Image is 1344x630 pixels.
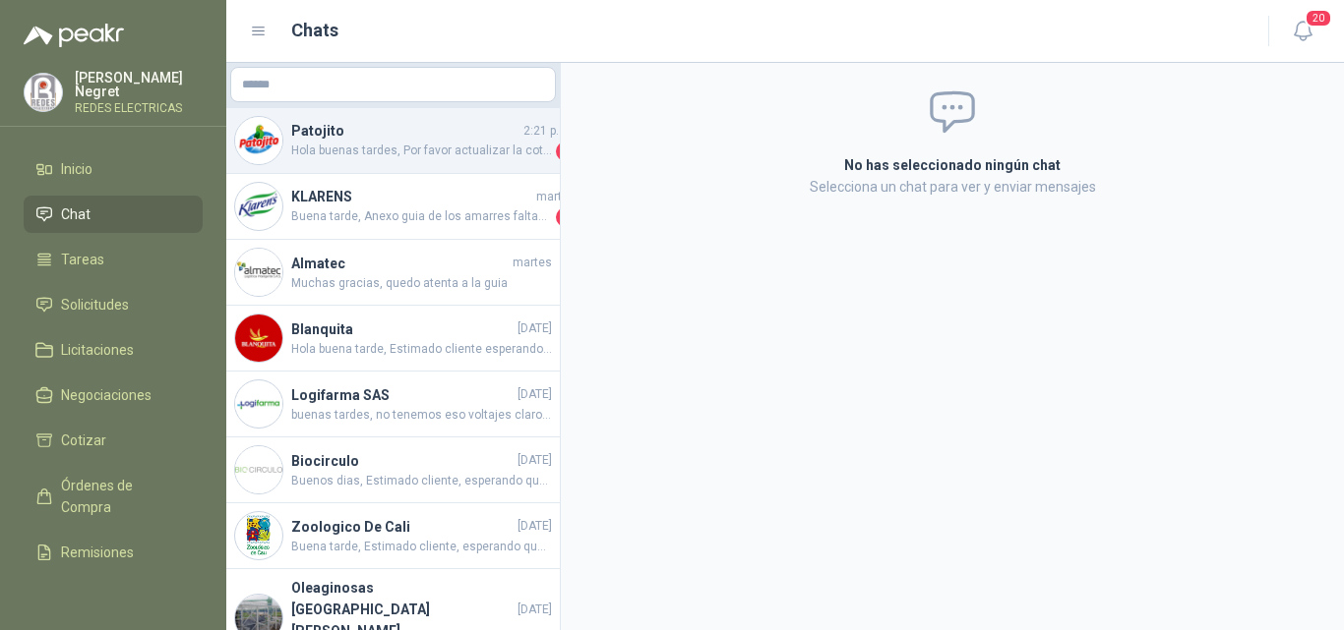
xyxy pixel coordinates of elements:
[556,207,576,227] span: 1
[24,241,203,278] a: Tareas
[291,274,552,293] span: Muchas gracias, quedo atenta a la guia
[235,249,282,296] img: Company Logo
[291,384,514,406] h4: Logifarma SAS
[24,422,203,459] a: Cotizar
[291,538,552,556] span: Buena tarde, Estimado cliente, esperando que se encuentre bien, los amarres que distribuimos solo...
[24,286,203,323] a: Solicitudes
[61,294,129,315] span: Solicitudes
[25,74,62,111] img: Company Logo
[518,385,552,404] span: [DATE]
[61,475,184,518] span: Órdenes de Compra
[556,142,576,161] span: 1
[226,503,560,569] a: Company LogoZoologico De Cali[DATE]Buena tarde, Estimado cliente, esperando que se encuentre bien...
[24,150,203,188] a: Inicio
[523,122,576,141] span: 2:21 p. m.
[61,339,134,361] span: Licitaciones
[61,249,104,270] span: Tareas
[235,380,282,428] img: Company Logo
[291,120,519,142] h4: Patojito
[24,331,203,369] a: Licitaciones
[61,384,152,406] span: Negociaciones
[235,512,282,559] img: Company Logo
[291,340,552,359] span: Hola buena tarde, Estimado cliente esperando que se encuentre bien, revisando la solicitud me ind...
[291,253,509,274] h4: Almatec
[291,142,552,161] span: Hola buenas tardes, Por favor actualizar la cotización
[609,154,1296,176] h2: No has seleccionado ningún chat
[61,203,91,225] span: Chat
[291,17,338,44] h1: Chats
[235,315,282,362] img: Company Logo
[518,451,552,470] span: [DATE]
[518,319,552,338] span: [DATE]
[226,108,560,174] a: Company LogoPatojito2:21 p. m.Hola buenas tardes, Por favor actualizar la cotización1
[518,601,552,619] span: [DATE]
[75,102,203,114] p: REDES ELECTRICAS
[61,158,92,180] span: Inicio
[61,542,134,563] span: Remisiones
[24,467,203,526] a: Órdenes de Compra
[291,186,532,207] h4: KLARENS
[24,534,203,571] a: Remisiones
[24,196,203,233] a: Chat
[291,406,552,425] span: buenas tardes, no tenemos eso voltajes claros aun, aceite
[24,376,203,414] a: Negociaciones
[291,516,514,538] h4: Zoologico De Cali
[291,450,514,472] h4: Biocirculo
[61,430,106,451] span: Cotizar
[226,240,560,306] a: Company LogoAlmatecmartesMuchas gracias, quedo atenta a la guia
[291,207,552,227] span: Buena tarde, Anexo guia de los amarres faltantes, me indican que se esta entregando mañana.
[235,183,282,230] img: Company Logo
[1305,9,1332,28] span: 20
[513,254,552,272] span: martes
[226,372,560,437] a: Company LogoLogifarma SAS[DATE]buenas tardes, no tenemos eso voltajes claros aun, aceite
[226,174,560,240] a: Company LogoKLARENSmartesBuena tarde, Anexo guia de los amarres faltantes, me indican que se esta...
[75,71,203,98] p: [PERSON_NAME] Negret
[291,472,552,490] span: Buenos dias, Estimado cliente, esperando que se encuentre bien, le informo que la referencia GC61...
[226,437,560,503] a: Company LogoBiocirculo[DATE]Buenos dias, Estimado cliente, esperando que se encuentre bien, le in...
[291,318,514,340] h4: Blanquita
[24,579,203,616] a: Configuración
[518,517,552,536] span: [DATE]
[235,446,282,493] img: Company Logo
[536,188,576,206] span: martes
[226,306,560,372] a: Company LogoBlanquita[DATE]Hola buena tarde, Estimado cliente esperando que se encuentre bien, re...
[24,24,124,47] img: Logo peakr
[609,176,1296,198] p: Selecciona un chat para ver y enviar mensajes
[1285,14,1320,49] button: 20
[235,117,282,164] img: Company Logo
